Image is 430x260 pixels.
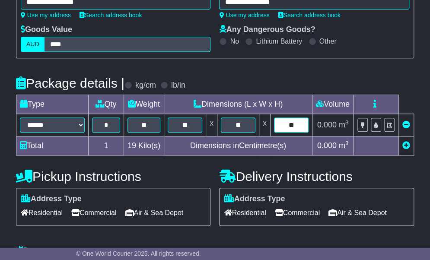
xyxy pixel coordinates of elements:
span: 0.000 [317,141,337,150]
a: Remove this item [402,120,410,129]
label: Any Dangerous Goods? [219,25,315,35]
td: Weight [124,95,164,114]
span: Air & Sea Depot [125,206,183,219]
span: Residential [21,206,63,219]
label: Lithium Battery [256,37,302,45]
span: 0.000 [317,120,337,129]
span: m [339,141,349,150]
h4: Package details | [16,76,124,90]
td: Qty [88,95,124,114]
td: Dimensions (L x W x H) [164,95,312,114]
a: Add new item [402,141,410,150]
a: Search address book [278,12,341,19]
label: lb/in [171,81,185,90]
td: Kilo(s) [124,136,164,155]
span: m [339,120,349,129]
label: Goods Value [21,25,72,35]
label: Address Type [21,194,82,204]
span: Commercial [275,206,320,219]
td: Volume [312,95,353,114]
td: 1 [88,136,124,155]
td: Total [16,136,88,155]
td: x [206,114,217,136]
label: Address Type [224,194,285,204]
label: kg/cm [135,81,156,90]
span: © One World Courier 2025. All rights reserved. [76,250,201,257]
span: Residential [224,206,266,219]
label: AUD [21,37,45,52]
label: No [230,37,239,45]
label: Other [319,37,337,45]
a: Search address book [80,12,142,19]
h4: Delivery Instructions [219,169,414,184]
sup: 3 [345,119,349,126]
td: Dimensions in Centimetre(s) [164,136,312,155]
td: Type [16,95,88,114]
a: Use my address [21,12,71,19]
h4: Warranty & Insurance [16,245,414,260]
span: Air & Sea Depot [328,206,387,219]
td: x [259,114,270,136]
span: Commercial [71,206,116,219]
span: 19 [127,141,136,150]
a: Use my address [219,12,269,19]
h4: Pickup Instructions [16,169,211,184]
sup: 3 [345,140,349,146]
